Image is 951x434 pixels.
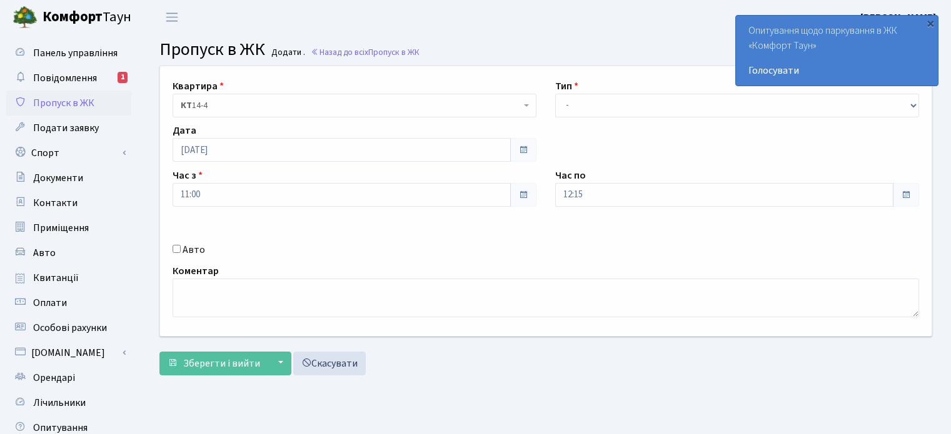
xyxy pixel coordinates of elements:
[6,240,131,265] a: Авто
[173,123,196,138] label: Дата
[6,66,131,91] a: Повідомлення1
[33,96,94,110] span: Пропуск в ЖК
[33,371,75,385] span: Орендарі
[118,72,128,83] div: 1
[6,265,131,290] a: Квитанції
[183,357,260,370] span: Зберегти і вийти
[6,41,131,66] a: Панель управління
[860,11,936,24] b: [PERSON_NAME]
[13,5,38,30] img: logo.png
[33,396,86,410] span: Лічильники
[6,116,131,141] a: Подати заявку
[173,168,203,183] label: Час з
[33,46,118,60] span: Панель управління
[748,63,925,78] a: Голосувати
[6,165,131,190] a: Документи
[173,264,219,279] label: Коментар
[159,352,268,375] button: Зберегти і вийти
[43,7,131,28] span: Таун
[183,242,205,257] label: Авто
[6,215,131,240] a: Приміщення
[924,17,937,29] div: ×
[311,46,420,58] a: Назад до всіхПропуск в ЖК
[6,190,131,215] a: Контакти
[555,79,578,94] label: Тип
[173,94,536,117] span: <b>КТ</b>&nbsp;&nbsp;&nbsp;&nbsp;14-4
[43,7,103,27] b: Комфорт
[159,37,265,62] span: Пропуск в ЖК
[33,271,79,285] span: Квитанції
[173,79,224,94] label: Квартира
[6,340,131,365] a: [DOMAIN_NAME]
[6,141,131,165] a: Спорт
[860,10,936,25] a: [PERSON_NAME]
[33,196,78,210] span: Контакти
[33,321,107,335] span: Особові рахунки
[33,171,83,185] span: Документи
[736,16,938,86] div: Опитування щодо паркування в ЖК «Комфорт Таун»
[555,168,586,183] label: Час по
[33,71,97,85] span: Повідомлення
[181,99,521,112] span: <b>КТ</b>&nbsp;&nbsp;&nbsp;&nbsp;14-4
[6,365,131,390] a: Орендарі
[181,99,192,112] b: КТ
[6,290,131,315] a: Оплати
[33,246,56,260] span: Авто
[293,352,366,375] a: Скасувати
[6,91,131,116] a: Пропуск в ЖК
[6,315,131,340] a: Особові рахунки
[269,47,305,58] small: Додати .
[33,121,99,135] span: Подати заявку
[33,221,89,235] span: Приміщення
[6,390,131,415] a: Лічильники
[368,46,420,58] span: Пропуск в ЖК
[33,296,67,310] span: Оплати
[156,7,188,27] button: Переключити навігацію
